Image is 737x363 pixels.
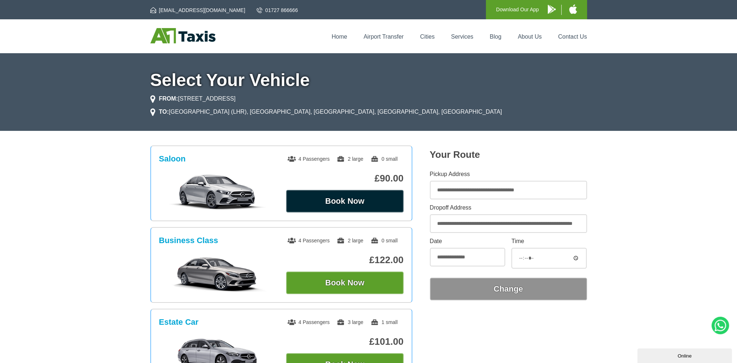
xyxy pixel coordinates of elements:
img: Business Class [163,255,272,292]
span: 4 Passengers [288,156,330,162]
button: Book Now [286,272,404,294]
h3: Business Class [159,236,218,245]
iframe: chat widget [637,347,733,363]
span: 4 Passengers [288,319,330,325]
span: 2 large [337,238,363,243]
a: 01727 866666 [257,7,298,14]
strong: FROM: [159,95,178,102]
li: [GEOGRAPHIC_DATA] (LHR), [GEOGRAPHIC_DATA], [GEOGRAPHIC_DATA], [GEOGRAPHIC_DATA], [GEOGRAPHIC_DATA] [150,108,502,116]
button: Book Now [286,190,404,212]
span: 4 Passengers [288,238,330,243]
img: A1 Taxis iPhone App [569,4,577,14]
h3: Estate Car [159,317,199,327]
a: Airport Transfer [364,34,404,40]
h1: Select Your Vehicle [150,71,587,89]
span: 2 large [337,156,363,162]
label: Date [430,238,505,244]
h3: Saloon [159,154,186,164]
h2: Your Route [430,149,587,160]
p: Download Our App [496,5,539,14]
img: Saloon [163,174,272,210]
span: 3 large [337,319,363,325]
a: Home [332,34,347,40]
span: 1 small [371,319,397,325]
a: Services [451,34,473,40]
a: Cities [420,34,435,40]
label: Pickup Address [430,171,587,177]
a: About Us [518,34,542,40]
strong: TO: [159,109,169,115]
span: 0 small [371,238,397,243]
label: Dropoff Address [430,205,587,211]
img: A1 Taxis Android App [548,5,556,14]
p: £90.00 [286,173,404,184]
p: £122.00 [286,254,404,266]
li: [STREET_ADDRESS] [150,94,236,103]
button: Change [430,278,587,300]
a: Blog [490,34,501,40]
a: Contact Us [558,34,587,40]
img: A1 Taxis St Albans LTD [150,28,215,43]
span: 0 small [371,156,397,162]
a: [EMAIL_ADDRESS][DOMAIN_NAME] [150,7,245,14]
label: Time [511,238,587,244]
p: £101.00 [286,336,404,347]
